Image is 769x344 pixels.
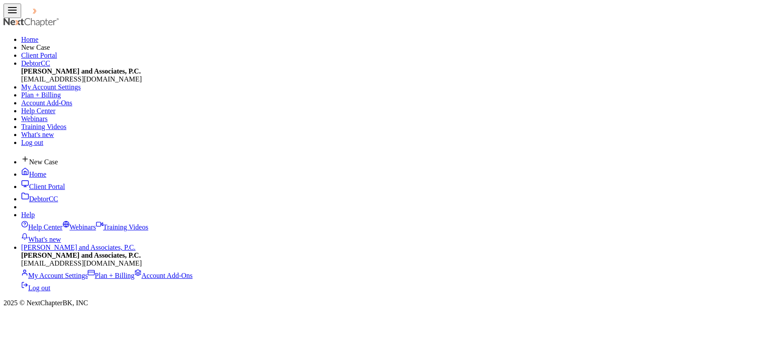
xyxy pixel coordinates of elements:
[21,223,63,231] a: Help Center
[21,7,78,15] img: NextChapter
[21,284,50,292] a: Log out
[96,223,149,231] a: Training Videos
[21,236,61,243] a: What's new
[21,158,58,166] new-legal-case-button: New Case
[21,91,61,99] a: Plan + Billing
[21,59,50,67] a: DebtorCC
[4,299,765,307] div: 2025 © NextChapterBK, INC
[21,44,50,51] new-legal-case-button: New Case
[21,183,65,190] a: Client Portal
[21,115,48,122] a: Webinars
[21,67,141,75] strong: [PERSON_NAME] and Associates, P.C.
[88,272,134,279] a: Plan + Billing
[4,18,60,27] img: NextChapter
[21,244,136,251] a: [PERSON_NAME] and Associates, P.C.
[21,83,81,91] a: My Account Settings
[63,223,96,231] a: Webinars
[21,123,67,130] a: Training Videos
[21,99,72,107] a: Account Add-Ons
[21,252,141,259] strong: [PERSON_NAME] and Associates, P.C.
[21,219,765,244] div: Help
[21,131,54,138] a: What's new
[21,195,58,203] a: DebtorCC
[21,259,142,267] span: [EMAIL_ADDRESS][DOMAIN_NAME]
[21,52,57,59] a: Client Portal
[21,107,56,115] a: Help Center
[21,272,88,279] a: My Account Settings
[21,36,38,43] a: Home
[21,75,142,83] span: [EMAIL_ADDRESS][DOMAIN_NAME]
[21,139,43,146] a: Log out
[134,272,193,279] a: Account Add-Ons
[21,252,765,292] div: [PERSON_NAME] and Associates, P.C.
[21,170,46,178] a: Home
[21,211,35,218] a: Help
